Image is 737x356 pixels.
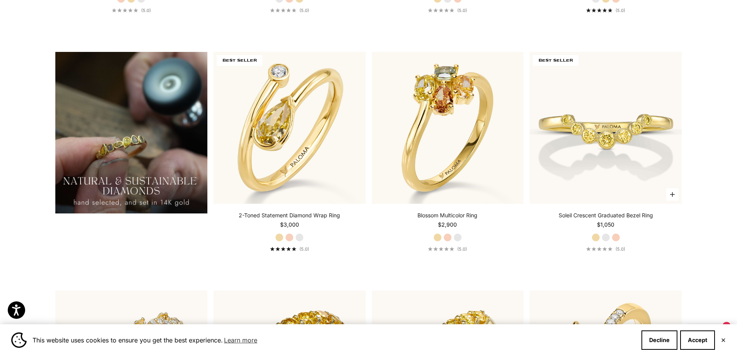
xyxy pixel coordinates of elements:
[214,52,366,204] img: #YellowGold
[586,247,612,251] div: 5.0 out of 5.0 stars
[641,330,677,350] button: Decline
[112,8,138,12] div: 5.0 out of 5.0 stars
[417,212,477,219] a: Blossom Multicolor Ring
[299,246,309,252] span: (5.0)
[32,334,635,346] span: This website uses cookies to ensure you get the best experience.
[533,55,578,66] span: BEST SELLER
[438,221,457,229] sale-price: $2,900
[270,8,309,13] a: 5.0 out of 5.0 stars(5.0)
[428,8,467,13] a: 5.0 out of 5.0 stars(5.0)
[586,246,625,252] a: 5.0 out of 5.0 stars(5.0)
[239,212,340,219] a: 2-Toned Statement Diamond Wrap Ring
[280,221,299,229] sale-price: $3,000
[616,8,625,13] span: (5.0)
[112,8,151,13] a: 5.0 out of 5.0 stars(5.0)
[11,332,27,348] img: Cookie banner
[530,52,682,204] img: #YellowGold
[428,246,467,252] a: 5.0 out of 5.0 stars(5.0)
[680,330,715,350] button: Accept
[616,246,625,252] span: (5.0)
[217,55,262,66] span: BEST SELLER
[223,334,258,346] a: Learn more
[457,246,467,252] span: (5.0)
[428,8,454,12] div: 5.0 out of 5.0 stars
[721,338,726,342] button: Close
[270,247,296,251] div: 5.0 out of 5.0 stars
[559,212,653,219] a: Soleil Crescent Graduated Bezel Ring
[141,8,151,13] span: (5.0)
[270,8,296,12] div: 5.0 out of 5.0 stars
[428,247,454,251] div: 5.0 out of 5.0 stars
[372,52,524,204] img: #YellowGold
[586,8,612,12] div: 5.0 out of 5.0 stars
[457,8,467,13] span: (5.0)
[597,221,614,229] sale-price: $1,050
[270,246,309,252] a: 5.0 out of 5.0 stars(5.0)
[586,8,625,13] a: 5.0 out of 5.0 stars(5.0)
[299,8,309,13] span: (5.0)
